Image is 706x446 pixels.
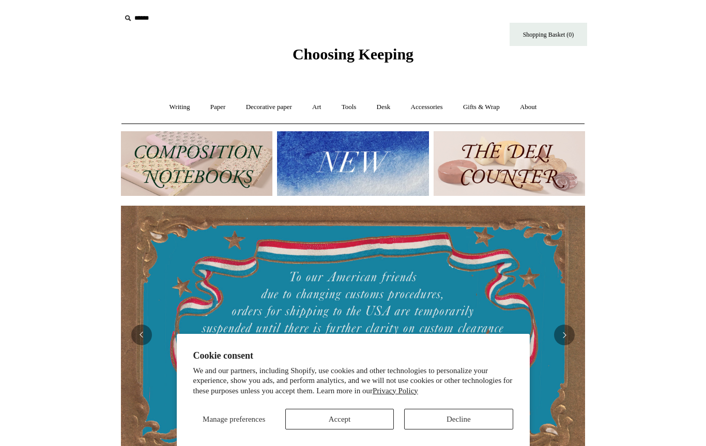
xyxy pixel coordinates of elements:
[373,387,418,395] a: Privacy Policy
[293,54,413,61] a: Choosing Keeping
[193,409,275,429] button: Manage preferences
[402,94,452,121] a: Accessories
[193,366,513,396] p: We and our partners, including Shopify, use cookies and other technologies to personalize your ex...
[160,94,199,121] a: Writing
[121,131,272,196] img: 202302 Composition ledgers.jpg__PID:69722ee6-fa44-49dd-a067-31375e5d54ec
[404,409,513,429] button: Decline
[332,94,366,121] a: Tools
[434,131,585,196] img: The Deli Counter
[293,45,413,63] span: Choosing Keeping
[303,94,330,121] a: Art
[203,415,265,423] span: Manage preferences
[193,350,513,361] h2: Cookie consent
[285,409,394,429] button: Accept
[510,23,587,46] a: Shopping Basket (0)
[277,131,428,196] img: New.jpg__PID:f73bdf93-380a-4a35-bcfe-7823039498e1
[237,94,301,121] a: Decorative paper
[554,325,575,345] button: Next
[367,94,400,121] a: Desk
[511,94,546,121] a: About
[454,94,509,121] a: Gifts & Wrap
[131,325,152,345] button: Previous
[201,94,235,121] a: Paper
